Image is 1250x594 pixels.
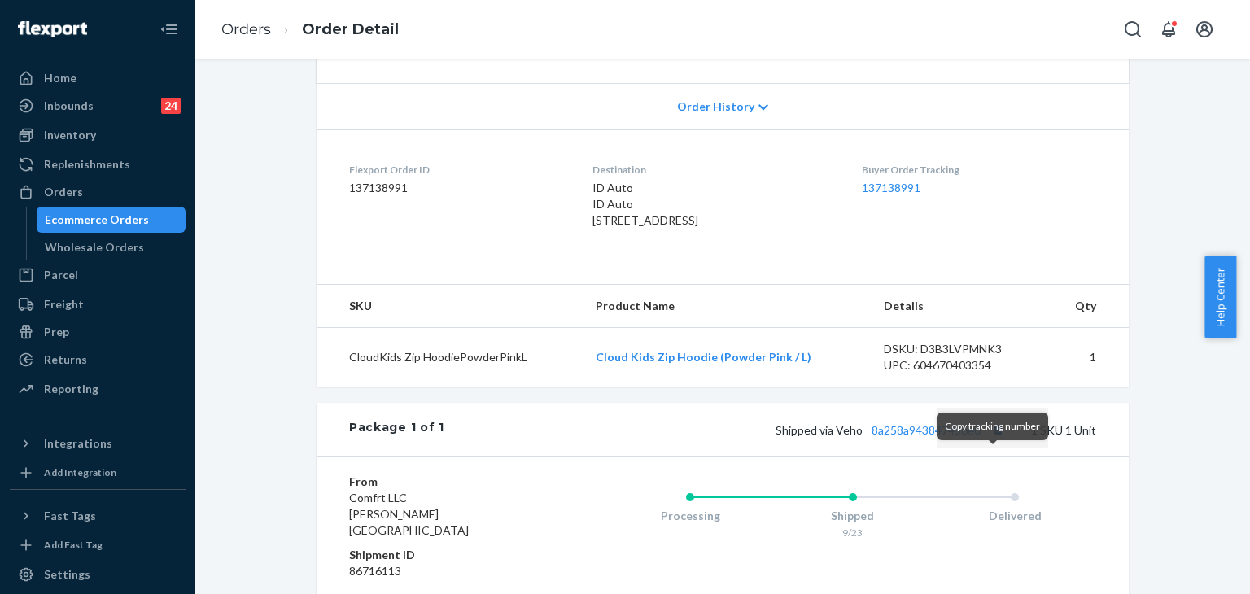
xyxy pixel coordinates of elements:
[10,65,186,91] a: Home
[10,347,186,373] a: Returns
[33,11,91,26] span: Support
[10,376,186,402] a: Reporting
[44,324,69,340] div: Prep
[871,285,1050,328] th: Details
[45,212,149,228] div: Ecommerce Orders
[583,285,871,328] th: Product Name
[153,13,186,46] button: Close Navigation
[862,163,1096,177] dt: Buyer Order Tracking
[10,291,186,317] a: Freight
[317,328,583,387] td: CloudKids Zip HoodiePowderPinkL
[1152,13,1185,46] button: Open notifications
[10,463,186,483] a: Add Integration
[10,319,186,345] a: Prep
[1188,13,1221,46] button: Open account menu
[44,156,130,173] div: Replenishments
[349,180,566,196] dd: 137138991
[349,163,566,177] dt: Flexport Order ID
[10,503,186,529] button: Fast Tags
[45,239,144,256] div: Wholesale Orders
[884,341,1037,357] div: DSKU: D3B3LVPMNK3
[1049,328,1129,387] td: 1
[44,465,116,479] div: Add Integration
[592,163,835,177] dt: Destination
[609,508,771,524] div: Processing
[208,6,412,54] ol: breadcrumbs
[44,98,94,114] div: Inbounds
[872,423,981,437] a: 8a258a943847456e0
[592,181,698,227] span: ID Auto ID Auto [STREET_ADDRESS]
[317,285,583,328] th: SKU
[776,423,1008,437] span: Shipped via Veho
[44,381,98,397] div: Reporting
[10,262,186,288] a: Parcel
[44,70,76,86] div: Home
[933,508,1096,524] div: Delivered
[44,508,96,524] div: Fast Tags
[10,122,186,148] a: Inventory
[349,547,544,563] dt: Shipment ID
[862,181,920,194] a: 137138991
[1117,13,1149,46] button: Open Search Box
[44,352,87,368] div: Returns
[884,357,1037,373] div: UPC: 604670403354
[444,419,1096,440] div: 1 SKU 1 Unit
[44,538,103,552] div: Add Fast Tag
[10,430,186,456] button: Integrations
[349,563,544,579] dd: 86716113
[44,296,84,312] div: Freight
[18,21,87,37] img: Flexport logo
[1049,285,1129,328] th: Qty
[10,535,186,555] a: Add Fast Tag
[44,435,112,452] div: Integrations
[945,420,1040,432] span: Copy tracking number
[10,561,186,587] a: Settings
[44,566,90,583] div: Settings
[37,234,186,260] a: Wholesale Orders
[44,127,96,143] div: Inventory
[1204,256,1236,338] button: Help Center
[677,98,754,115] span: Order History
[349,419,444,440] div: Package 1 of 1
[37,207,186,233] a: Ecommerce Orders
[10,93,186,119] a: Inbounds24
[349,491,469,537] span: Comfrt LLC [PERSON_NAME][GEOGRAPHIC_DATA]
[44,267,78,283] div: Parcel
[771,508,934,524] div: Shipped
[771,526,934,539] div: 9/23
[302,20,399,38] a: Order Detail
[10,151,186,177] a: Replenishments
[44,184,83,200] div: Orders
[10,179,186,205] a: Orders
[221,20,271,38] a: Orders
[596,350,811,364] a: Cloud Kids Zip Hoodie (Powder Pink / L)
[349,474,544,490] dt: From
[161,98,181,114] div: 24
